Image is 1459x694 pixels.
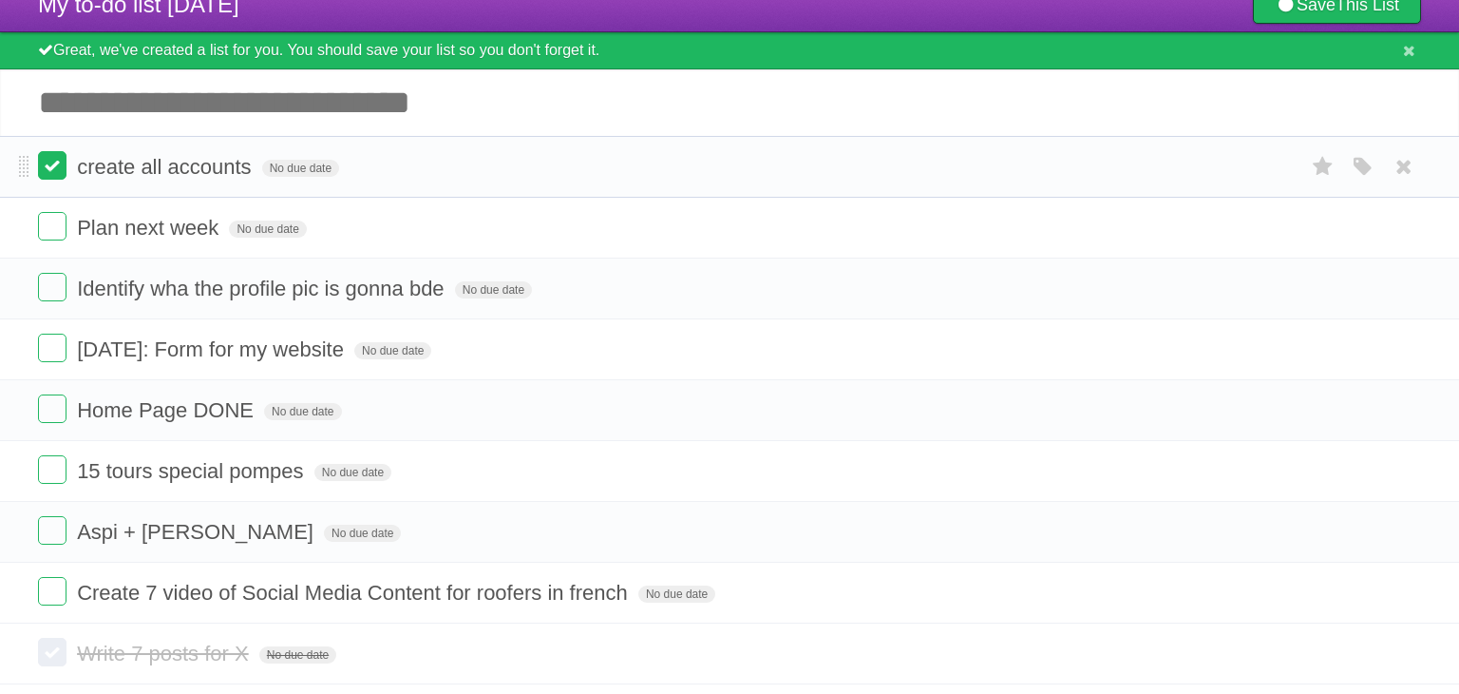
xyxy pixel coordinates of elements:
[638,586,715,603] span: No due date
[38,273,66,301] label: Done
[38,577,66,606] label: Done
[324,525,401,542] span: No due date
[77,277,448,300] span: Identify wha the profile pic is gonna bde
[38,638,66,666] label: Done
[77,216,223,240] span: Plan next week
[229,221,306,238] span: No due date
[77,520,318,544] span: Aspi + [PERSON_NAME]
[455,281,532,299] span: No due date
[77,642,254,665] span: Write 7 posts for X
[38,151,66,180] label: Done
[259,646,336,664] span: No due date
[354,342,431,359] span: No due date
[77,155,256,179] span: create all accounts
[1305,151,1341,183] label: Star task
[38,516,66,545] label: Done
[38,334,66,362] label: Done
[314,464,391,481] span: No due date
[38,395,66,423] label: Done
[38,212,66,241] label: Done
[38,455,66,484] label: Done
[264,403,341,420] span: No due date
[77,459,308,483] span: 15 tours special pompes
[262,160,339,177] span: No due date
[77,337,349,361] span: [DATE]: Form for my website
[77,398,258,422] span: Home Page DONE
[77,581,633,605] span: Create 7 video of Social Media Content for roofers in french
